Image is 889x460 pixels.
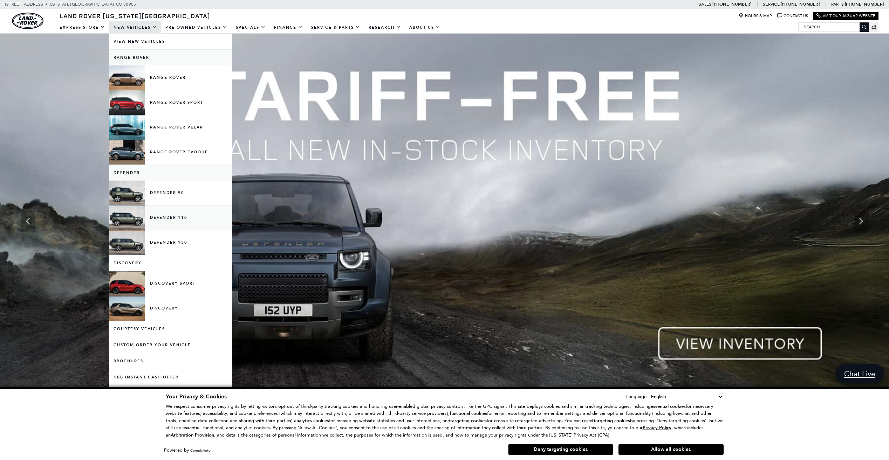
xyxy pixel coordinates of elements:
a: Custom Order Your Vehicle [109,337,232,353]
a: New Vehicles [109,21,161,34]
a: Chat Live [836,364,884,383]
a: Range Rover [109,65,232,90]
div: Next [854,211,868,232]
a: Courtesy Vehicles [109,321,232,337]
span: Parts [831,2,844,7]
a: Discovery Sport [109,271,232,296]
strong: essential cookies [651,403,686,410]
a: Discovery [109,255,232,271]
a: Defender 90 [109,181,232,205]
a: Defender [109,165,232,181]
a: Range Rover Velar [109,115,232,140]
a: Tax Savings for Land Rover Vehicles [109,385,232,401]
a: Range Rover Evoque [109,140,232,165]
a: [PHONE_NUMBER] [845,1,884,7]
a: About Us [405,21,445,34]
strong: analytics cookies [294,418,329,424]
span: Chat Live [841,369,879,378]
span: Land Rover [US_STATE][GEOGRAPHIC_DATA] [60,12,210,20]
a: Privacy Policy [643,425,671,430]
a: Range Rover Sport [109,90,232,115]
span: Your Privacy & Cookies [166,393,227,400]
a: Finance [270,21,307,34]
button: Deny targeting cookies [508,444,613,455]
a: Service & Parts [307,21,364,34]
a: [STREET_ADDRESS] • [US_STATE][GEOGRAPHIC_DATA], CO 80905 [5,2,136,7]
button: Allow all cookies [618,444,724,455]
select: Language Select [649,393,724,400]
a: [PHONE_NUMBER] [712,1,751,7]
a: Land Rover [US_STATE][GEOGRAPHIC_DATA] [55,12,214,20]
a: Defender 130 [109,230,232,255]
div: Powered by [164,448,211,453]
a: Range Rover [109,50,232,65]
a: land-rover [12,13,43,29]
a: View New Vehicles [109,34,232,49]
u: Privacy Policy [643,425,671,431]
a: Specials [232,21,270,34]
strong: Arbitration Provision [171,432,214,438]
a: KBB Instant Cash Offer [109,369,232,385]
a: Defender 110 [109,205,232,230]
div: Previous [21,211,35,232]
a: Hours & Map [739,13,772,19]
a: ComplyAuto [190,448,211,453]
nav: Main Navigation [55,21,445,34]
img: Land Rover [12,13,43,29]
a: Contact Us [777,13,808,19]
strong: functional cookies [450,410,487,417]
div: Language: [626,394,648,399]
a: EXPRESS STORE [55,21,109,34]
input: Search [799,23,869,31]
span: Service [763,2,779,7]
a: Pre-Owned Vehicles [161,21,232,34]
a: Discovery [109,296,232,321]
a: Brochures [109,353,232,369]
a: Visit Our Jaguar Website [816,13,875,19]
p: We respect consumer privacy rights by letting visitors opt out of third-party tracking cookies an... [166,403,724,439]
a: Research [364,21,405,34]
a: [PHONE_NUMBER] [781,1,820,7]
strong: targeting cookies [450,418,487,424]
span: Sales [699,2,711,7]
strong: targeting cookies [594,418,630,424]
